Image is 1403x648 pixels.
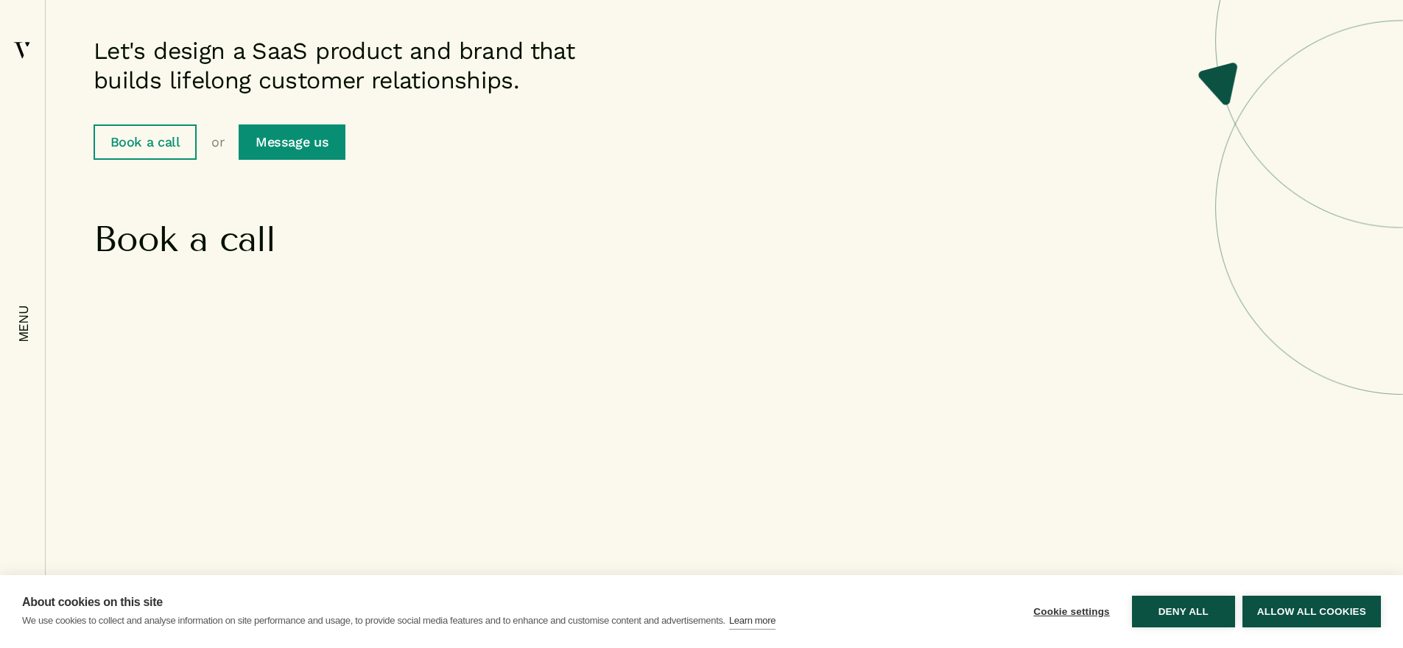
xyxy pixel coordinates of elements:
h2: Book a call [94,219,977,260]
a: Learn more [729,613,776,630]
button: Deny all [1132,596,1235,627]
a: Message us [239,124,345,160]
p: We use cookies to collect and analyse information on site performance and usage, to provide socia... [22,615,725,626]
em: menu [16,306,31,343]
a: Book a call [94,124,197,160]
button: Allow all cookies [1242,596,1381,627]
button: Cookie settings [1019,596,1125,627]
span: or [211,133,224,151]
p: Let's design a SaaS product and brand that builds lifelong customer relationships. [94,36,594,95]
strong: About cookies on this site [22,596,163,608]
